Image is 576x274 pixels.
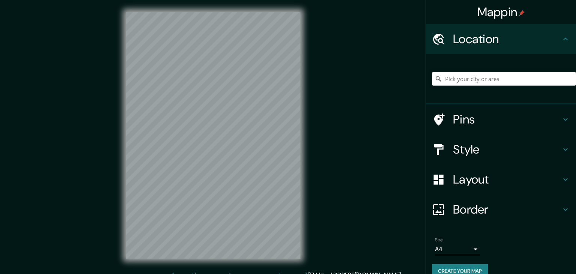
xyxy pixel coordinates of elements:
[426,164,576,194] div: Layout
[432,72,576,86] input: Pick your city or area
[126,12,300,259] canvas: Map
[435,237,443,243] label: Size
[426,104,576,134] div: Pins
[453,112,561,127] h4: Pins
[519,10,525,16] img: pin-icon.png
[453,202,561,217] h4: Border
[453,142,561,157] h4: Style
[477,5,525,20] h4: Mappin
[426,194,576,224] div: Border
[453,172,561,187] h4: Layout
[453,32,561,47] h4: Location
[426,134,576,164] div: Style
[435,243,480,255] div: A4
[426,24,576,54] div: Location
